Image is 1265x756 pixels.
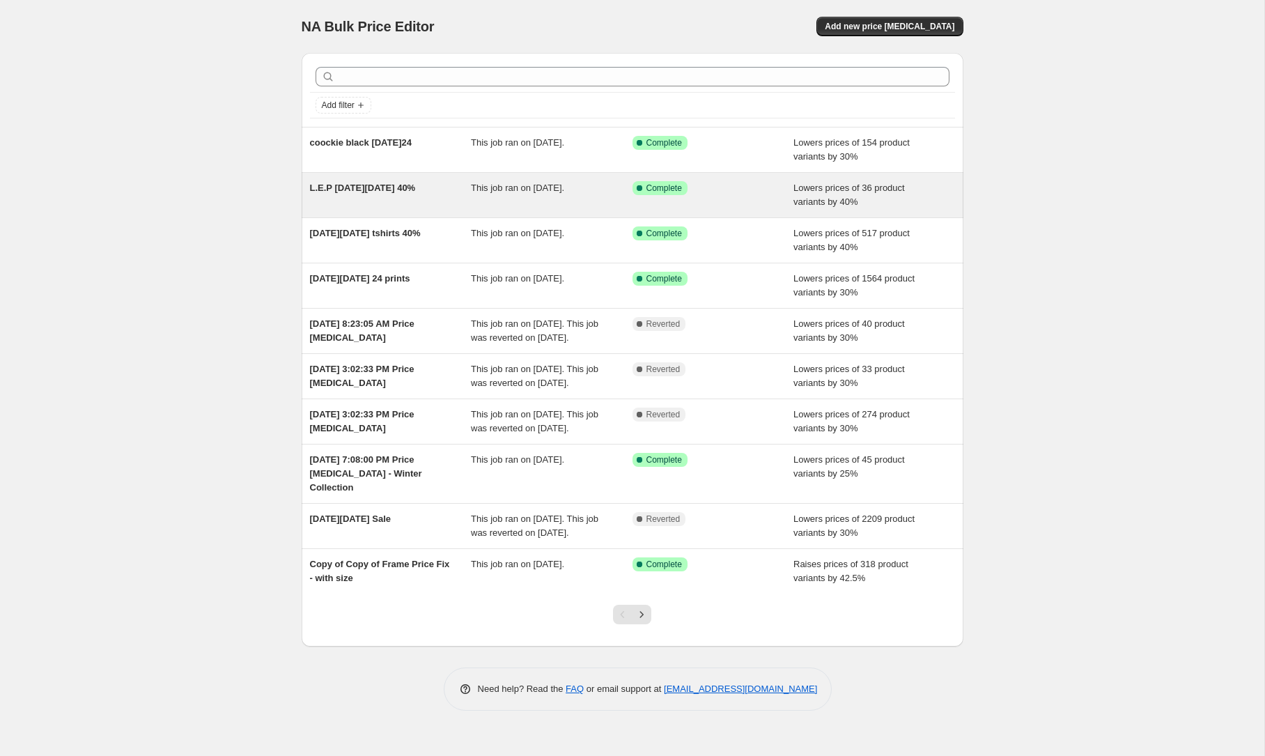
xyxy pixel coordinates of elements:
[793,454,905,479] span: Lowers prices of 45 product variants by 25%
[632,605,651,624] button: Next
[471,364,598,388] span: This job ran on [DATE]. This job was reverted on [DATE].
[310,559,450,583] span: Copy of Copy of Frame Price Fix - with size
[793,228,910,252] span: Lowers prices of 517 product variants by 40%
[793,559,908,583] span: Raises prices of 318 product variants by 42.5%
[646,364,681,375] span: Reverted
[310,364,414,388] span: [DATE] 3:02:33 PM Price [MEDICAL_DATA]
[471,273,564,284] span: This job ran on [DATE].
[793,137,910,162] span: Lowers prices of 154 product variants by 30%
[793,318,905,343] span: Lowers prices of 40 product variants by 30%
[316,97,371,114] button: Add filter
[584,684,664,694] span: or email support at
[478,684,566,694] span: Need help? Read the
[646,559,682,570] span: Complete
[471,183,564,193] span: This job ran on [DATE].
[310,454,422,493] span: [DATE] 7:08:00 PM Price [MEDICAL_DATA] - Winter Collection
[310,318,414,343] span: [DATE] 8:23:05 AM Price [MEDICAL_DATA]
[613,605,651,624] nav: Pagination
[646,454,682,465] span: Complete
[471,514,598,538] span: This job ran on [DATE]. This job was reverted on [DATE].
[646,514,681,525] span: Reverted
[310,514,391,524] span: [DATE][DATE] Sale
[471,409,598,433] span: This job ran on [DATE]. This job was reverted on [DATE].
[471,137,564,148] span: This job ran on [DATE].
[793,183,905,207] span: Lowers prices of 36 product variants by 40%
[322,100,355,111] span: Add filter
[793,364,905,388] span: Lowers prices of 33 product variants by 30%
[793,514,915,538] span: Lowers prices of 2209 product variants by 30%
[793,273,915,298] span: Lowers prices of 1564 product variants by 30%
[646,183,682,194] span: Complete
[471,559,564,569] span: This job ran on [DATE].
[310,273,410,284] span: [DATE][DATE] 24 prints
[793,409,910,433] span: Lowers prices of 274 product variants by 30%
[646,409,681,420] span: Reverted
[825,21,954,32] span: Add new price [MEDICAL_DATA]
[646,318,681,330] span: Reverted
[310,183,416,193] span: L.E.P [DATE][DATE] 40%
[310,409,414,433] span: [DATE] 3:02:33 PM Price [MEDICAL_DATA]
[664,684,817,694] a: [EMAIL_ADDRESS][DOMAIN_NAME]
[471,454,564,465] span: This job ran on [DATE].
[302,19,435,34] span: NA Bulk Price Editor
[471,228,564,238] span: This job ran on [DATE].
[646,137,682,148] span: Complete
[646,273,682,284] span: Complete
[310,228,421,238] span: [DATE][DATE] tshirts 40%
[310,137,412,148] span: coockie black [DATE]24
[816,17,963,36] button: Add new price [MEDICAL_DATA]
[566,684,584,694] a: FAQ
[471,318,598,343] span: This job ran on [DATE]. This job was reverted on [DATE].
[646,228,682,239] span: Complete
